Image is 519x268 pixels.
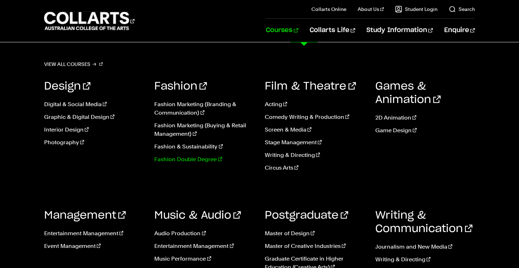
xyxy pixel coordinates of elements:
a: Comedy Writing & Production [265,113,365,121]
a: Digital & Social Media [44,100,144,109]
a: Interior Design [44,126,144,134]
a: Management [44,210,126,221]
a: Music Performance [154,255,254,263]
a: Event Management [44,242,144,250]
a: About Us [358,6,384,13]
div: Go to homepage [44,11,135,31]
a: Search [449,6,475,13]
a: Collarts Life [310,19,355,42]
a: Writing & Directing [375,255,475,264]
a: Stage Management [265,138,365,147]
a: Enquire [444,19,475,42]
a: Audio Production [154,229,254,238]
a: Film & Theatre [265,81,356,92]
a: Master of Design [265,229,365,238]
a: Writing & Communication [375,210,472,234]
a: Acting [265,100,365,109]
a: Student Login [395,6,437,13]
a: Photography [44,138,144,147]
a: Graphic & Digital Design [44,113,144,121]
a: Game Design [375,126,475,135]
a: Fashion Marketing (Branding & Communication) [154,100,254,117]
a: Collarts Online [311,6,346,13]
a: Writing & Directing [265,151,365,159]
a: Entertainment Management [44,229,144,238]
a: Fashion & Sustainability [154,142,254,151]
a: Design [44,81,90,92]
a: Screen & Media [265,126,365,134]
a: Music & Audio [154,210,241,221]
a: Master of Creative Industries [265,242,365,250]
a: Fashion Double Degree [154,155,254,164]
a: Fashion Marketing (Buying & Retail Management) [154,121,254,138]
a: Fashion [154,81,207,92]
a: Games & Animation [375,81,441,105]
a: Postgraduate [265,210,348,221]
a: 2D Animation [375,114,475,122]
a: Courses [266,19,298,42]
a: Journalism and New Media [375,243,475,251]
a: Entertainment Management [154,242,254,250]
a: Circus Arts [265,164,365,172]
a: View all courses [44,59,103,69]
a: Study Information [366,19,433,42]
